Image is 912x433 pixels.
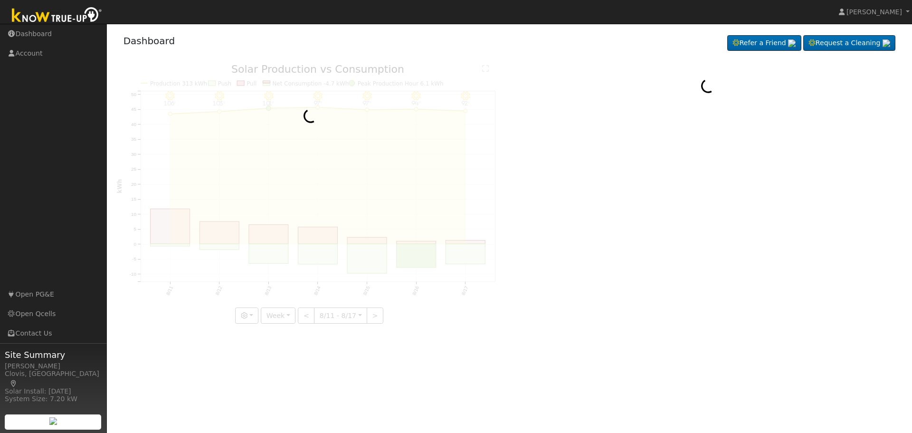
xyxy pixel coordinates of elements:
img: retrieve [788,39,796,47]
div: [PERSON_NAME] [5,361,102,371]
img: retrieve [49,417,57,425]
span: Site Summary [5,348,102,361]
a: Request a Cleaning [803,35,895,51]
img: Know True-Up [7,5,107,27]
a: Map [9,380,18,387]
span: [PERSON_NAME] [846,8,902,16]
div: System Size: 7.20 kW [5,394,102,404]
a: Dashboard [123,35,175,47]
img: retrieve [883,39,890,47]
div: Clovis, [GEOGRAPHIC_DATA] [5,369,102,389]
a: Refer a Friend [727,35,801,51]
div: Solar Install: [DATE] [5,386,102,396]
